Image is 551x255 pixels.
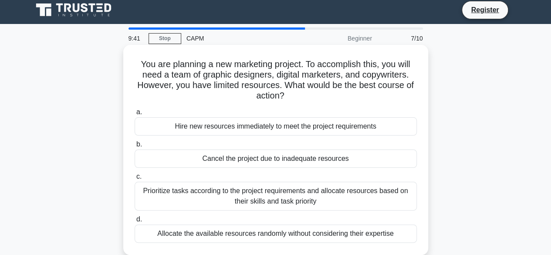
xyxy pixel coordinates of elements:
div: 9:41 [123,30,149,47]
a: Stop [149,33,181,44]
a: Register [466,4,504,15]
span: b. [136,140,142,148]
div: Hire new resources immediately to meet the project requirements [135,117,417,136]
div: Beginner [301,30,377,47]
h5: You are planning a new marketing project. To accomplish this, you will need a team of graphic des... [134,59,418,102]
span: a. [136,108,142,116]
div: Cancel the project due to inadequate resources [135,150,417,168]
div: 7/10 [377,30,428,47]
div: CAPM [181,30,301,47]
span: d. [136,215,142,223]
div: Prioritize tasks according to the project requirements and allocate resources based on their skil... [135,182,417,211]
span: c. [136,173,142,180]
div: Allocate the available resources randomly without considering their expertise [135,224,417,243]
